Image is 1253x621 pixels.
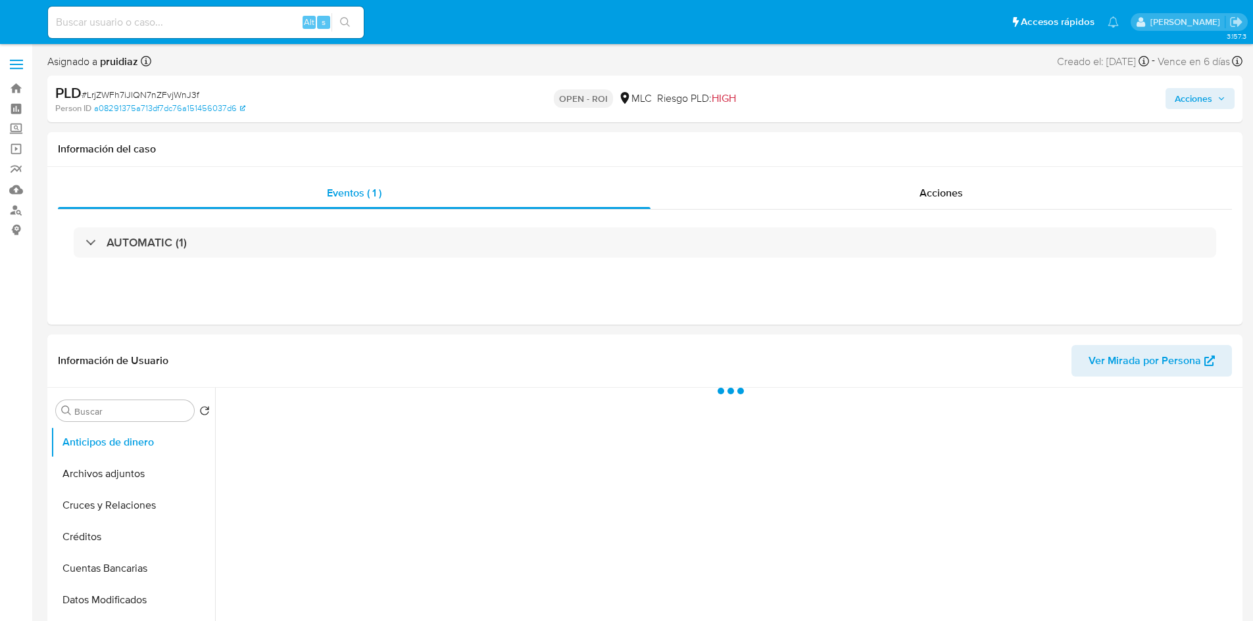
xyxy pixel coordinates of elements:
[94,103,245,114] a: a08291375a713df7dc76a151456037d6
[74,405,189,417] input: Buscar
[51,426,215,458] button: Anticipos de dinero
[82,88,199,101] span: # LrjZWFh7iJlQN7nZFvjWnJ3f
[1089,345,1201,377] span: Ver Mirada por Persona
[51,584,215,616] button: Datos Modificados
[74,227,1216,258] div: AUTOMATIC (1)
[327,185,381,200] span: Eventos ( 1 )
[1108,16,1119,28] a: Notificaciones
[48,14,364,31] input: Buscar usuario o caso...
[61,405,72,416] button: Buscar
[1057,53,1149,70] div: Creado el: [DATE]
[1150,16,1225,28] p: pablo.ruidiaz@mercadolibre.com
[554,89,613,108] p: OPEN - ROI
[920,185,963,200] span: Acciones
[51,458,215,490] button: Archivos adjuntos
[47,55,138,69] span: Asignado a
[199,405,210,420] button: Volver al orden por defecto
[51,553,215,584] button: Cuentas Bancarias
[97,54,138,69] b: pruidiaz
[1158,55,1230,69] span: Vence en 6 días
[618,91,652,106] div: MLC
[51,490,215,521] button: Cruces y Relaciones
[107,235,187,250] h3: AUTOMATIC (1)
[1071,345,1232,377] button: Ver Mirada por Persona
[51,521,215,553] button: Créditos
[1021,15,1094,29] span: Accesos rápidos
[1152,53,1155,70] span: -
[304,16,314,28] span: Alt
[55,82,82,103] b: PLD
[712,91,736,106] span: HIGH
[657,91,736,106] span: Riesgo PLD:
[322,16,326,28] span: s
[58,354,168,367] h1: Información de Usuario
[1229,15,1243,29] a: Salir
[1175,88,1212,109] span: Acciones
[55,103,91,114] b: Person ID
[332,13,358,32] button: search-icon
[58,143,1232,156] h1: Información del caso
[1166,88,1235,109] button: Acciones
